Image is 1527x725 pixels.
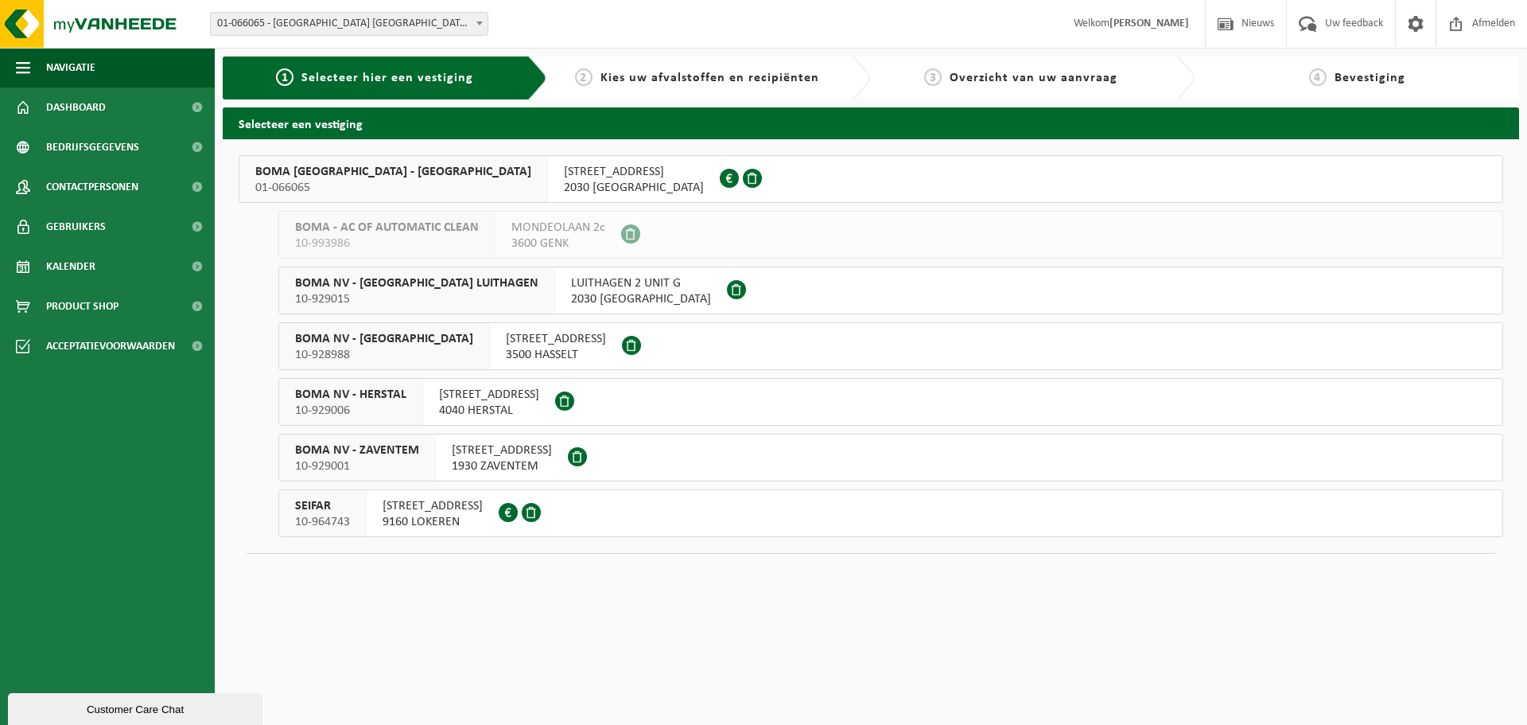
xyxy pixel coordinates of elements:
span: 01-066065 - BOMA NV - ANTWERPEN NOORDERLAAN - ANTWERPEN [211,13,488,35]
span: Acceptatievoorwaarden [46,326,175,366]
span: 2 [575,68,593,86]
span: [STREET_ADDRESS] [506,331,606,347]
button: BOMA NV - [GEOGRAPHIC_DATA] LUITHAGEN 10-929015 LUITHAGEN 2 UNIT G2030 [GEOGRAPHIC_DATA] [278,267,1503,314]
span: 10-964743 [295,514,350,530]
button: BOMA NV - [GEOGRAPHIC_DATA] 10-928988 [STREET_ADDRESS]3500 HASSELT [278,322,1503,370]
span: Contactpersonen [46,167,138,207]
span: BOMA NV - [GEOGRAPHIC_DATA] LUITHAGEN [295,275,538,291]
span: BOMA NV - ZAVENTEM [295,442,419,458]
span: 10-929001 [295,458,419,474]
span: Bevestiging [1335,72,1405,84]
span: 3500 HASSELT [506,347,606,363]
span: LUITHAGEN 2 UNIT G [571,275,711,291]
button: SEIFAR 10-964743 [STREET_ADDRESS]9160 LOKEREN [278,489,1503,537]
span: Dashboard [46,88,106,127]
span: SEIFAR [295,498,350,514]
span: 4 [1309,68,1327,86]
span: [STREET_ADDRESS] [383,498,483,514]
span: Bedrijfsgegevens [46,127,139,167]
span: 01-066065 [255,180,531,196]
span: 2030 [GEOGRAPHIC_DATA] [571,291,711,307]
button: BOMA [GEOGRAPHIC_DATA] - [GEOGRAPHIC_DATA] 01-066065 [STREET_ADDRESS]2030 [GEOGRAPHIC_DATA] [239,155,1503,203]
span: 3 [924,68,942,86]
span: MONDEOLAAN 2c [511,220,605,236]
span: 1930 ZAVENTEM [452,458,552,474]
span: BOMA [GEOGRAPHIC_DATA] - [GEOGRAPHIC_DATA] [255,164,531,180]
span: 1 [276,68,293,86]
h2: Selecteer een vestiging [223,107,1519,138]
span: Selecteer hier een vestiging [301,72,473,84]
strong: [PERSON_NAME] [1109,18,1189,29]
span: BOMA NV - [GEOGRAPHIC_DATA] [295,331,473,347]
span: Kies uw afvalstoffen en recipiënten [600,72,819,84]
span: Gebruikers [46,207,106,247]
span: 3600 GENK [511,236,605,251]
span: 10-928988 [295,347,473,363]
span: Overzicht van uw aanvraag [950,72,1117,84]
span: 10-993986 [295,236,479,251]
span: 10-929006 [295,403,406,419]
span: Navigatie [46,48,95,88]
span: 01-066065 - BOMA NV - ANTWERPEN NOORDERLAAN - ANTWERPEN [210,12,488,36]
span: 10-929015 [295,291,538,307]
span: [STREET_ADDRESS] [452,442,552,458]
span: BOMA - AC OF AUTOMATIC CLEAN [295,220,479,236]
span: Product Shop [46,286,119,326]
iframe: chat widget [8,690,266,725]
button: BOMA NV - HERSTAL 10-929006 [STREET_ADDRESS]4040 HERSTAL [278,378,1503,426]
span: 4040 HERSTAL [439,403,539,419]
span: BOMA NV - HERSTAL [295,387,406,403]
span: 2030 [GEOGRAPHIC_DATA] [564,180,704,196]
span: 9160 LOKEREN [383,514,483,530]
span: [STREET_ADDRESS] [439,387,539,403]
span: [STREET_ADDRESS] [564,164,704,180]
span: Kalender [46,247,95,286]
button: BOMA NV - ZAVENTEM 10-929001 [STREET_ADDRESS]1930 ZAVENTEM [278,434,1503,481]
